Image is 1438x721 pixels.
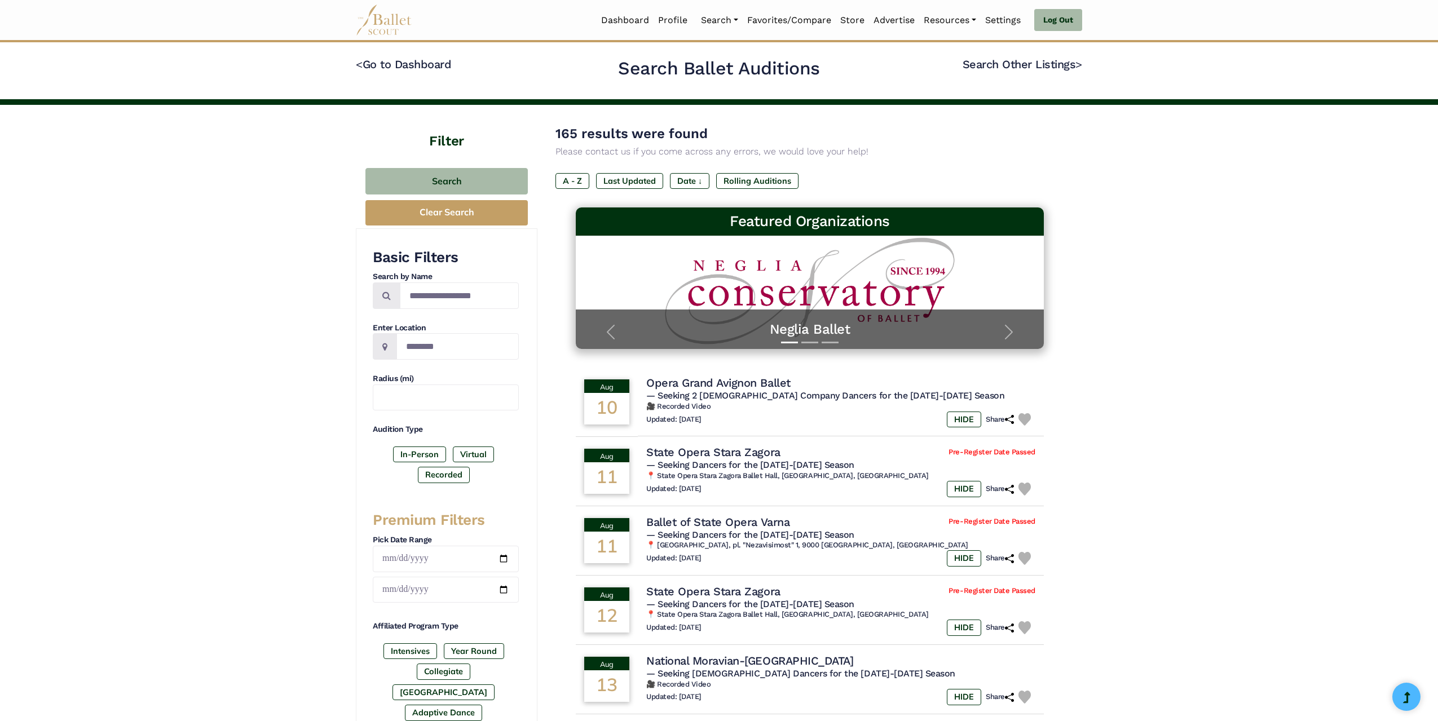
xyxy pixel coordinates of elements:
h2: Search Ballet Auditions [618,57,820,81]
label: Year Round [444,643,504,659]
label: Collegiate [417,664,470,679]
label: Adaptive Dance [405,705,482,720]
span: — Seeking Dancers for the [DATE]-[DATE] Season [646,599,854,609]
button: Slide 1 [781,336,798,349]
a: Search Other Listings> [963,57,1082,71]
a: Favorites/Compare [743,8,836,32]
div: Aug [584,379,629,393]
span: Pre-Register Date Passed [949,448,1035,457]
span: Pre-Register Date Passed [949,517,1035,527]
div: Aug [584,518,629,532]
h6: Updated: [DATE] [646,415,702,424]
div: Aug [584,449,629,462]
a: Neglia Ballet [587,321,1033,338]
h6: Share [986,623,1014,632]
a: Search [696,8,743,32]
h4: Audition Type [373,424,519,435]
h6: 🎥 Recorded Video [646,680,1035,689]
div: 12 [584,601,629,632]
a: Dashboard [597,8,654,32]
h4: Filter [356,105,537,151]
label: In-Person [393,446,446,462]
h6: 📍 [GEOGRAPHIC_DATA], pl. "Nezavisimost" 1, 9000 [GEOGRAPHIC_DATA], [GEOGRAPHIC_DATA] [646,541,1035,550]
h6: Updated: [DATE] [646,484,702,494]
label: HIDE [947,550,981,566]
h3: Premium Filters [373,511,519,530]
h4: National Moravian-[GEOGRAPHIC_DATA] [646,653,853,668]
h6: Updated: [DATE] [646,692,702,702]
span: — Seeking Dancers for the [DATE]-[DATE] Season [646,529,854,540]
h4: Ballet of State Opera Varna [646,515,789,529]
label: [GEOGRAPHIC_DATA] [392,684,495,700]
h6: 📍 State Opera Stara Zagora Ballet Hall, [GEOGRAPHIC_DATA], [GEOGRAPHIC_DATA] [646,610,1035,620]
span: Pre-Register Date Passed [949,586,1035,596]
a: Profile [654,8,692,32]
span: — Seeking 2 [DEMOGRAPHIC_DATA] Company Dancers for the [DATE]-[DATE] Season [646,390,1004,401]
p: Please contact us if you come across any errors, we would love your help! [555,144,1064,159]
h6: Updated: [DATE] [646,554,702,563]
h5: Neglia Ballet [587,247,1033,265]
div: 10 [584,393,629,424]
button: Slide 3 [822,336,839,349]
h6: Share [986,415,1014,424]
label: HIDE [947,412,981,427]
label: Virtual [453,446,494,462]
label: Rolling Auditions [716,173,799,189]
label: Last Updated [596,173,663,189]
input: Search by names... [400,282,519,309]
div: Aug [584,657,629,670]
a: Settings [981,8,1025,32]
label: A - Z [555,173,589,189]
label: Recorded [418,467,470,483]
h4: Affiliated Program Type [373,621,519,632]
h4: State Opera Stara Zagora [646,445,780,459]
code: > [1075,57,1082,71]
a: <Go to Dashboard [356,57,451,71]
h6: Share [986,484,1014,494]
label: Intensives [383,643,437,659]
span: 165 results were found [555,126,708,141]
h4: Pick Date Range [373,534,519,546]
span: — Seeking Dancers for the [DATE]-[DATE] Season [646,459,854,470]
h6: 📍 State Opera Stara Zagora Ballet Hall, [GEOGRAPHIC_DATA], [GEOGRAPHIC_DATA] [646,471,1035,481]
button: Search [365,168,528,194]
h6: Updated: [DATE] [646,623,702,632]
span: — Seeking [DEMOGRAPHIC_DATA] Dancers for the [DATE]-[DATE] Season [646,668,955,679]
label: HIDE [947,620,981,635]
label: Date ↓ [670,173,709,189]
a: Log Out [1034,9,1082,32]
h4: State Opera Stara Zagora [646,584,780,599]
h4: Enter Location [373,322,519,334]
h3: Featured Organizations [585,212,1035,231]
code: < [356,57,363,71]
h6: 🎥 Recorded Video [646,402,1035,412]
div: Aug [584,587,629,601]
a: Resources [919,8,981,32]
h4: Opera Grand Avignon Ballet [646,375,791,390]
a: Store [836,8,869,32]
label: HIDE [947,481,981,497]
a: Advertise [869,8,919,32]
h4: Search by Name [373,271,519,282]
div: 11 [584,532,629,563]
div: 13 [584,670,629,702]
h6: Share [986,554,1014,563]
h4: Radius (mi) [373,373,519,384]
h3: Basic Filters [373,248,519,267]
h6: Share [986,692,1014,702]
button: Slide 2 [801,336,818,349]
div: 11 [584,462,629,494]
input: Location [396,333,519,360]
label: HIDE [947,689,981,705]
a: Neglia BalletYEAR-ROUND APPLICATIONS OPEN Discover the difference of year-round training at [PERS... [587,247,1033,338]
button: Clear Search [365,200,528,225]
